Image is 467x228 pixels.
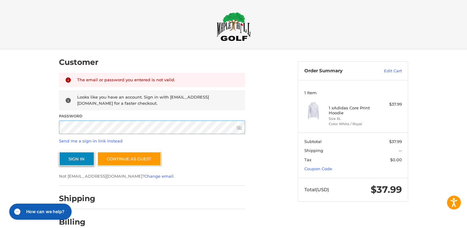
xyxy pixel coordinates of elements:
div: $37.99 [377,101,402,108]
li: Size XL [329,116,376,121]
h3: Order Summary [304,68,371,74]
h2: Shipping [59,194,95,203]
h2: Customer [59,57,98,67]
a: Change email [144,174,173,179]
button: Sign In [59,152,94,166]
p: Not [EMAIL_ADDRESS][DOMAIN_NAME]? . [59,173,245,179]
span: Shipping [304,148,323,153]
a: Continue as guest [97,152,161,166]
a: Edit Cart [371,68,402,74]
a: Send me a sign-in link instead [59,138,123,143]
span: $37.99 [389,139,402,144]
div: The email or password you entered is not valid. [77,77,239,83]
span: Subtotal [304,139,322,144]
span: -- [399,148,402,153]
iframe: Gorgias live chat messenger [6,201,73,222]
span: $0.00 [390,157,402,162]
span: Looks like you have an account. Sign in with [EMAIL_ADDRESS][DOMAIN_NAME] for a faster checkout. [77,95,209,106]
span: Tax [304,157,311,162]
li: Color White / Royal [329,121,376,127]
span: Total (USD) [304,187,329,192]
span: $37.99 [371,184,402,195]
h3: 1 Item [304,90,402,95]
h2: Billing [59,217,95,227]
h4: 1 x Adidas Core Print Hoodie [329,105,376,116]
a: Coupon Code [304,166,332,171]
label: Password [59,113,245,119]
img: Maple Hill Golf [217,12,251,41]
